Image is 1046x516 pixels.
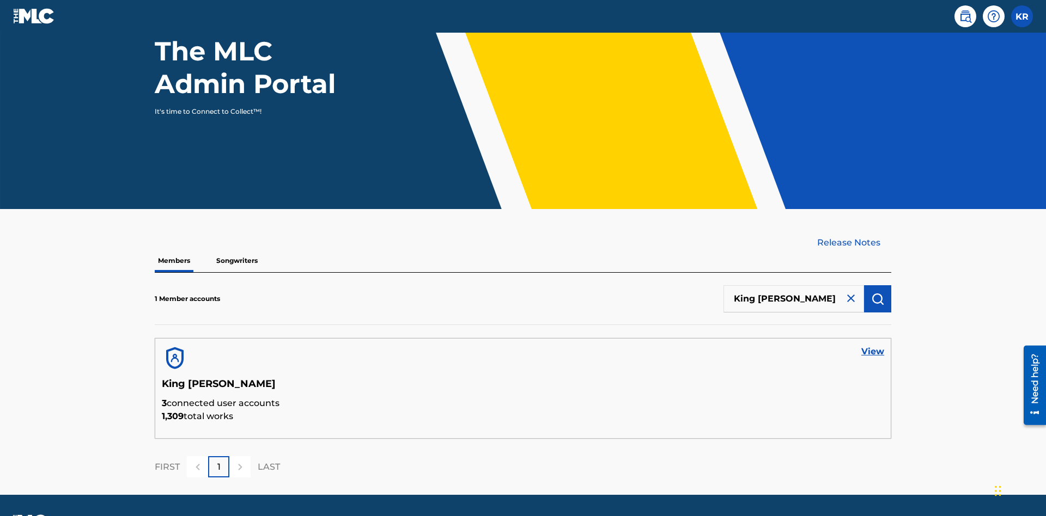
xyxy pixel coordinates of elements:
[983,5,1005,27] div: Help
[155,294,220,304] p: 1 Member accounts
[258,460,280,474] p: LAST
[1015,341,1046,431] iframe: Resource Center
[861,345,884,358] a: View
[992,464,1046,516] iframe: Chat Widget
[959,10,972,23] img: search
[1011,5,1033,27] div: User Menu
[871,292,884,305] img: Search Works
[155,460,180,474] p: FIRST
[162,398,167,408] span: 3
[162,378,884,397] h5: King [PERSON_NAME]
[162,411,184,421] span: 1,309
[213,249,261,272] p: Songwriters
[155,249,193,272] p: Members
[13,8,55,24] img: MLC Logo
[995,475,1001,507] div: Drag
[723,285,864,312] input: Search Members
[844,292,858,305] img: close
[155,2,358,100] h1: Welcome to The MLC Admin Portal
[817,236,891,249] a: Release Notes
[162,397,884,410] p: connected user accounts
[162,345,188,371] img: account
[954,5,976,27] a: Public Search
[162,410,884,423] p: total works
[155,107,344,116] p: It's time to Connect to Collect™!
[987,10,1000,23] img: help
[217,460,221,474] p: 1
